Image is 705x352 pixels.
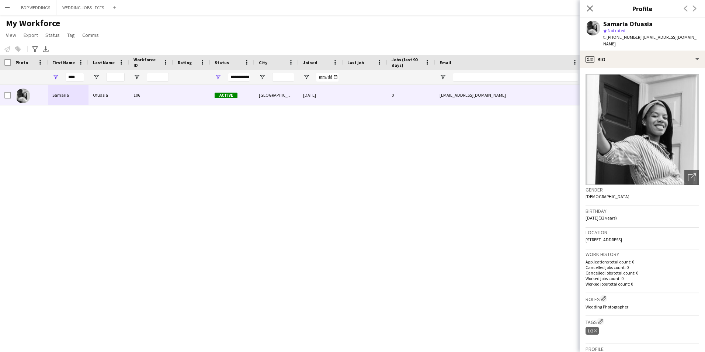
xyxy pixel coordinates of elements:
[6,18,60,29] span: My Workforce
[64,30,78,40] a: Tag
[133,74,140,80] button: Open Filter Menu
[586,251,699,258] h3: Work history
[586,229,699,236] h3: Location
[129,85,173,105] div: 106
[387,85,435,105] div: 0
[608,28,625,33] span: Not rated
[178,60,192,65] span: Rating
[453,73,578,82] input: Email Filter Input
[586,186,699,193] h3: Gender
[603,34,642,40] span: t. [PHONE_NUMBER]
[21,30,41,40] a: Export
[440,74,446,80] button: Open Filter Menu
[6,32,16,38] span: View
[440,60,451,65] span: Email
[52,74,59,80] button: Open Filter Menu
[215,74,221,80] button: Open Filter Menu
[580,4,705,13] h3: Profile
[435,85,583,105] div: [EMAIL_ADDRESS][DOMAIN_NAME]
[586,74,699,185] img: Crew avatar or photo
[254,85,299,105] div: [GEOGRAPHIC_DATA]
[684,170,699,185] div: Open photos pop-in
[259,60,267,65] span: City
[586,295,699,303] h3: Roles
[586,276,699,281] p: Worked jobs count: 0
[303,60,317,65] span: Joined
[586,281,699,287] p: Worked jobs total count: 0
[82,32,99,38] span: Comms
[586,215,617,221] span: [DATE] (32 years)
[93,74,100,80] button: Open Filter Menu
[586,259,699,265] p: Applications total count: 0
[106,73,125,82] input: Last Name Filter Input
[15,89,30,103] img: Samaria Ofuasia
[259,74,265,80] button: Open Filter Menu
[586,318,699,325] h3: Tags
[586,237,622,242] span: [STREET_ADDRESS]
[42,30,63,40] a: Status
[215,93,237,98] span: Active
[56,0,110,15] button: WEDDING JOBS - FCFS
[580,51,705,68] div: Bio
[215,60,229,65] span: Status
[147,73,169,82] input: Workforce ID Filter Input
[586,208,699,214] h3: Birthday
[45,32,60,38] span: Status
[66,73,84,82] input: First Name Filter Input
[31,45,39,54] app-action-btn: Advanced filters
[15,60,28,65] span: Photo
[299,85,343,105] div: [DATE]
[272,73,294,82] input: City Filter Input
[392,57,422,68] span: Jobs (last 90 days)
[586,327,599,335] div: 1/2
[586,270,699,276] p: Cancelled jobs total count: 0
[88,85,129,105] div: Ofuasia
[3,30,19,40] a: View
[48,85,88,105] div: Samaria
[586,304,628,310] span: Wedding Photographer
[15,0,56,15] button: BDP WEDDINGS
[41,45,50,54] app-action-btn: Export XLSX
[603,34,697,46] span: | [EMAIL_ADDRESS][DOMAIN_NAME]
[24,32,38,38] span: Export
[316,73,338,82] input: Joined Filter Input
[93,60,115,65] span: Last Name
[586,194,629,199] span: [DEMOGRAPHIC_DATA]
[347,60,364,65] span: Last job
[133,57,160,68] span: Workforce ID
[79,30,102,40] a: Comms
[586,265,699,270] p: Cancelled jobs count: 0
[67,32,75,38] span: Tag
[52,60,75,65] span: First Name
[303,74,310,80] button: Open Filter Menu
[603,21,653,27] div: Samaria Ofuasia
